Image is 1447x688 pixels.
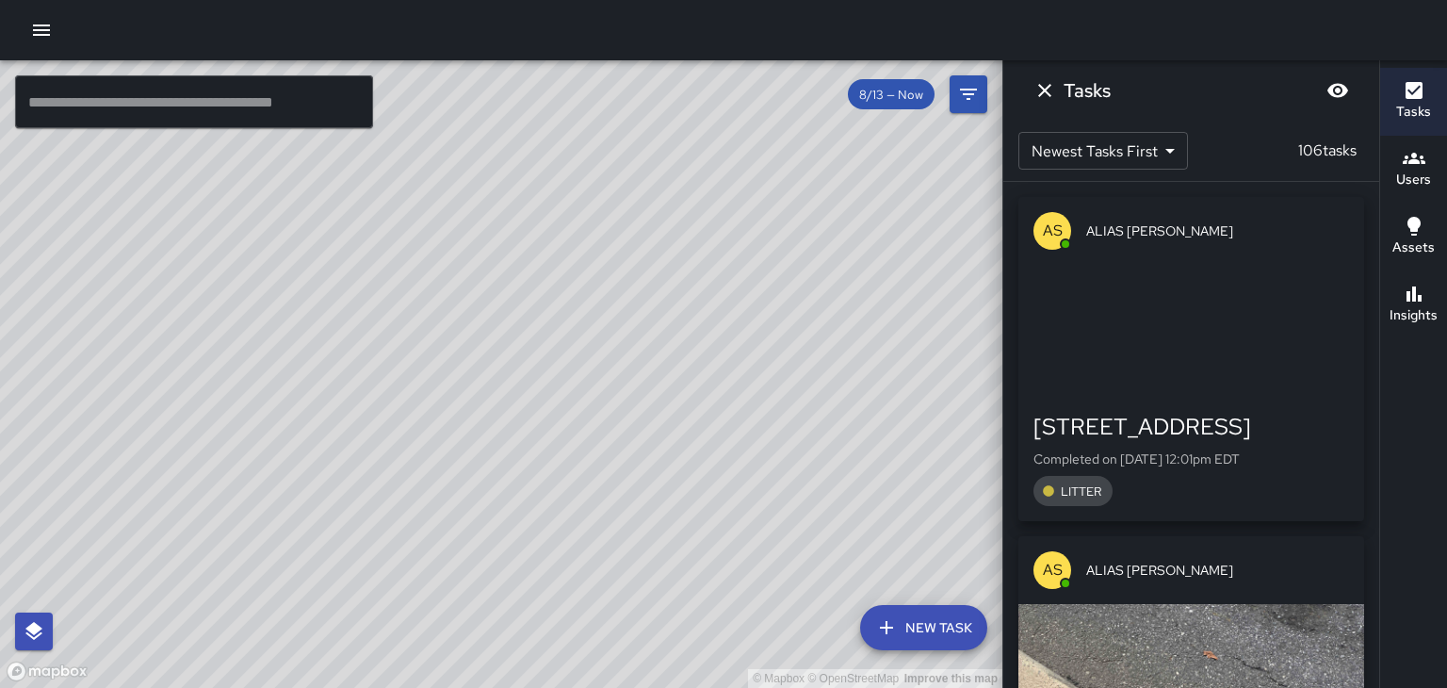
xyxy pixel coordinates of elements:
button: Blur [1319,72,1357,109]
span: LITTER [1049,483,1113,500]
h6: Tasks [1396,102,1431,123]
p: AS [1043,559,1063,582]
button: Dismiss [1026,72,1064,109]
button: Insights [1380,271,1447,339]
div: Newest Tasks First [1018,132,1188,170]
button: ASALIAS [PERSON_NAME][STREET_ADDRESS]Completed on [DATE] 12:01pm EDTLITTER [1018,197,1364,521]
div: [STREET_ADDRESS] [1033,412,1349,442]
span: 8/13 — Now [848,87,935,103]
button: Users [1380,136,1447,204]
h6: Users [1396,170,1431,190]
button: Filters [950,75,987,113]
p: AS [1043,220,1063,242]
button: New Task [860,605,987,650]
button: Assets [1380,204,1447,271]
p: Completed on [DATE] 12:01pm EDT [1033,450,1349,468]
p: 106 tasks [1291,139,1364,162]
button: Tasks [1380,68,1447,136]
span: ALIAS [PERSON_NAME] [1086,221,1349,240]
h6: Insights [1390,305,1438,326]
span: ALIAS [PERSON_NAME] [1086,561,1349,580]
h6: Tasks [1064,75,1111,106]
h6: Assets [1392,238,1435,258]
